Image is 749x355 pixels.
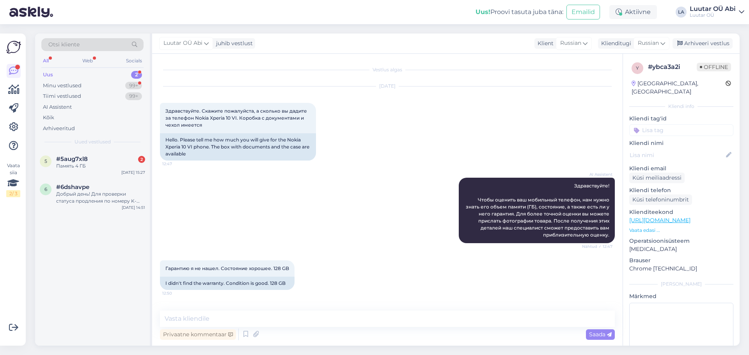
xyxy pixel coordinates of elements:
div: Klienditugi [598,39,631,48]
div: Privaatne kommentaar [160,329,236,340]
input: Lisa nimi [630,151,724,159]
div: [DATE] [160,83,615,90]
span: Offline [697,63,731,71]
div: Память 4 ГБ [56,162,145,170]
div: Socials [124,56,144,66]
div: juhib vestlust [213,39,253,48]
div: AI Assistent [43,103,72,111]
span: Nähtud ✓ 12:47 [582,244,612,249]
span: Russian [560,39,581,48]
div: [DATE] 14:51 [122,205,145,210]
span: 12:50 [162,290,192,296]
div: 2 [138,156,145,163]
div: Arhiveeri vestlus [673,38,733,49]
div: 99+ [125,82,142,90]
span: Russian [638,39,659,48]
span: Uued vestlused [75,138,111,145]
div: Добрый день! Для проверки статуса продления по номеру K-19247 мне потребуется помощь коллеги, так... [56,191,145,205]
p: Kliendi email [629,164,733,173]
input: Lisa tag [629,124,733,136]
div: Klient [534,39,554,48]
div: Küsi meiliaadressi [629,173,685,183]
div: 2 [131,71,142,79]
div: [GEOGRAPHIC_DATA], [GEOGRAPHIC_DATA] [632,79,726,96]
div: Proovi tasuta juba täna: [476,7,563,17]
div: Kõik [43,114,54,122]
button: Emailid [566,5,600,19]
p: Kliendi nimi [629,139,733,147]
p: Operatsioonisüsteem [629,237,733,245]
span: Здравствуйте. Скажите пожалуйста, а сколько вы дадите за телефон Nokia Xperia 10 VI. Коробка с до... [165,108,308,128]
p: Kliendi telefon [629,186,733,194]
span: Гарантию я не нашел. Состояние хорошее. 128 GB [165,265,289,271]
span: Luutar OÜ Abi [163,39,202,48]
p: [MEDICAL_DATA] [629,245,733,253]
div: Minu vestlused [43,82,82,90]
div: Luutar OÜ Abi [690,6,736,12]
a: [URL][DOMAIN_NAME] [629,217,690,224]
div: All [41,56,50,66]
div: Tiimi vestlused [43,92,81,100]
p: Klienditeekond [629,208,733,216]
p: Vaata edasi ... [629,227,733,234]
span: Saada [589,331,612,338]
div: 99+ [125,92,142,100]
span: 12:47 [162,161,192,167]
div: 2 / 3 [6,190,20,197]
span: 6 [44,186,47,192]
div: [PERSON_NAME] [629,281,733,288]
div: Vestlus algas [160,66,615,73]
div: Uus [43,71,53,79]
span: #5aug7xl8 [56,155,88,162]
p: Märkmed [629,292,733,300]
div: I didn't find the warranty. Condition is good. 128 GB [160,277,295,290]
div: [DATE] 15:27 [121,170,145,175]
span: #6dshavpe [56,184,89,191]
span: y [636,65,639,71]
span: AI Assistent [583,171,612,177]
div: Hello. Please tell me how much you will give for the Nokia Xperia 10 VI phone. The box with docum... [160,133,316,161]
div: Vaata siia [6,162,20,197]
div: Aktiivne [609,5,657,19]
div: # ybca3a2i [648,62,697,72]
p: Kliendi tag'id [629,115,733,123]
div: LA [676,7,687,18]
div: Küsi telefoninumbrit [629,194,692,205]
span: 5 [44,158,47,164]
div: Kliendi info [629,103,733,110]
span: Otsi kliente [48,41,80,49]
div: Arhiveeritud [43,125,75,132]
p: Brauser [629,256,733,265]
b: Uus! [476,8,490,16]
div: Luutar OÜ [690,12,736,18]
p: Chrome [TECHNICAL_ID] [629,265,733,273]
a: Luutar OÜ AbiLuutar OÜ [690,6,744,18]
div: Web [81,56,94,66]
img: Askly Logo [6,40,21,55]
